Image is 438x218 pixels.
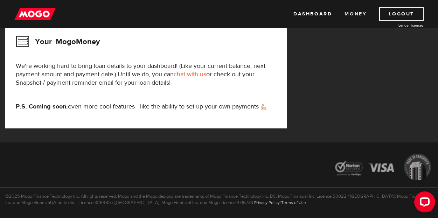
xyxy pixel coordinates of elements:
[16,103,276,111] p: even more cool features—like the ability to set up your own payments
[16,33,100,51] h3: Your MogoMoney
[409,189,438,218] iframe: LiveChat chat widget
[261,104,266,110] img: strong arm emoji
[16,103,68,111] strong: P.S. Coming soon:
[14,7,56,21] img: mogo_logo-11ee424be714fa7cbb0f0f49df9e16ec.png
[379,7,424,21] a: Logout
[281,200,306,205] a: Terms of Use
[16,62,276,87] p: We're working hard to bring loan details to your dashboard! (Like your current balance, next paym...
[328,148,438,187] img: legal-icons-92a2ffecb4d32d839781d1b4e4802d7b.png
[254,200,280,205] a: Privacy Policy
[371,23,424,28] a: Lender licences
[174,70,206,78] a: chat with us
[345,7,367,21] a: Money
[293,7,332,21] a: Dashboard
